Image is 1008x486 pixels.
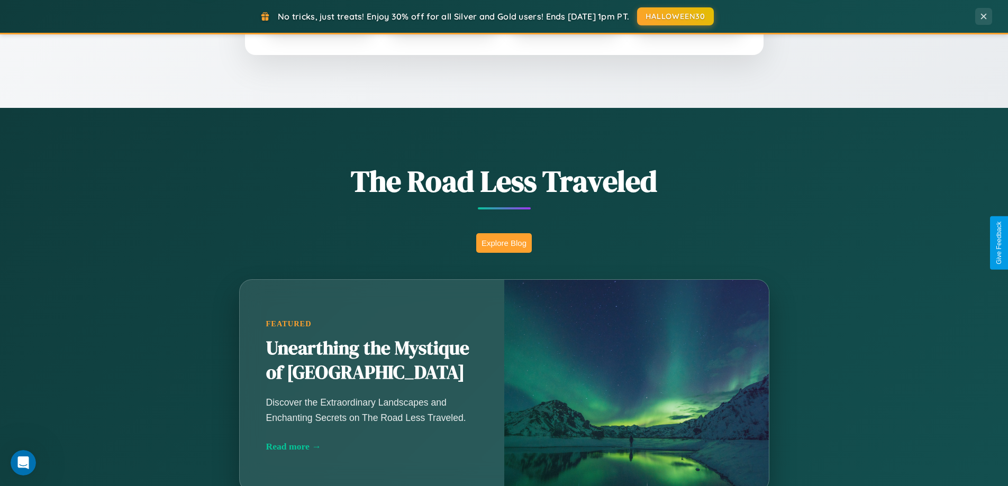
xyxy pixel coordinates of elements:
div: Featured [266,319,478,328]
iframe: Intercom live chat [11,450,36,475]
span: No tricks, just treats! Enjoy 30% off for all Silver and Gold users! Ends [DATE] 1pm PT. [278,11,629,22]
div: Give Feedback [995,222,1003,264]
h2: Unearthing the Mystique of [GEOGRAPHIC_DATA] [266,336,478,385]
p: Discover the Extraordinary Landscapes and Enchanting Secrets on The Road Less Traveled. [266,395,478,425]
button: HALLOWEEN30 [637,7,714,25]
button: Explore Blog [476,233,532,253]
h1: The Road Less Traveled [187,161,822,201]
div: Read more → [266,441,478,452]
